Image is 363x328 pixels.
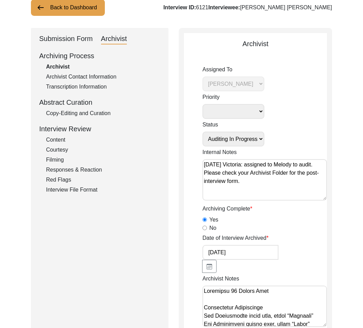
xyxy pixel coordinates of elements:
[202,93,264,101] label: Priority
[46,176,160,184] div: Red Flags
[46,156,160,164] div: Filming
[202,65,264,74] label: Assigned To
[163,3,332,12] div: 6121 [PERSON_NAME] [PERSON_NAME]
[36,3,45,12] img: arrow-left.png
[46,136,160,144] div: Content
[46,186,160,194] div: Interview File Format
[209,216,218,224] label: Yes
[208,4,240,10] b: Interviewee:
[202,121,264,129] label: Status
[184,39,327,49] div: Archivist
[39,97,160,107] div: Abstract Curation
[202,275,239,283] label: Archivist Notes
[46,109,160,117] div: Copy-Editing and Curation
[202,234,268,242] label: Date of Interview Archived
[209,224,216,232] label: No
[46,83,160,91] div: Transcription Information
[46,146,160,154] div: Courtesy
[46,73,160,81] div: Archivist Contact Information
[202,148,237,156] label: Internal Notes
[163,4,196,10] b: Interview ID:
[46,63,160,71] div: Archivist
[39,33,93,44] div: Submission Form
[39,124,160,134] div: Interview Review
[46,166,160,174] div: Responses & Reaction
[202,205,252,213] label: Archiving Complete
[101,33,127,44] div: Archivist
[39,51,160,61] div: Archiving Process
[202,245,278,260] input: MM/DD/YYYY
